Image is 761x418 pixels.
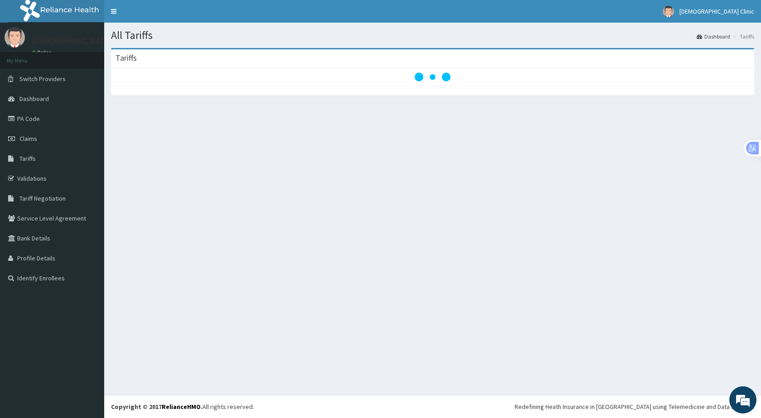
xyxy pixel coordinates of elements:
span: Dashboard [19,95,49,103]
svg: audio-loading [414,59,451,95]
img: User Image [5,27,25,48]
span: [DEMOGRAPHIC_DATA] Clinic [679,7,754,15]
span: Claims [19,135,37,143]
strong: Copyright © 2017 . [111,403,202,411]
p: [DEMOGRAPHIC_DATA] Clinic [32,37,133,45]
span: Tariffs [19,154,36,163]
a: Online [32,49,53,56]
img: User Image [663,6,674,17]
li: Tariffs [731,33,754,40]
h1: All Tariffs [111,29,754,41]
footer: All rights reserved. [104,395,761,418]
span: Tariff Negotiation [19,194,66,202]
div: Redefining Heath Insurance in [GEOGRAPHIC_DATA] using Telemedicine and Data Science! [515,402,754,411]
h3: Tariffs [116,54,137,62]
a: RelianceHMO [162,403,201,411]
a: Dashboard [697,33,730,40]
span: Switch Providers [19,75,66,83]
